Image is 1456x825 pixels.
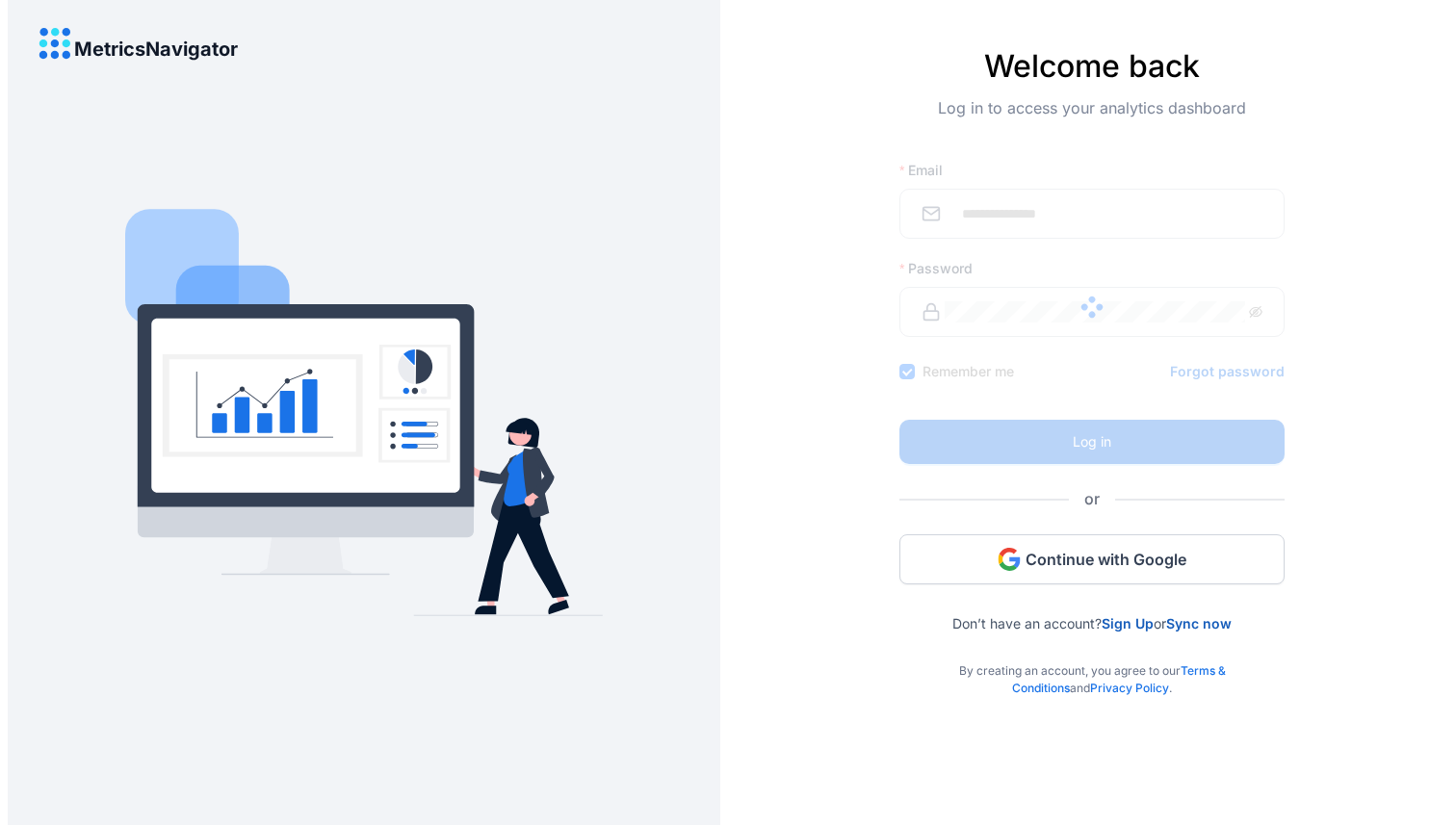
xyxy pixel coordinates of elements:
[899,96,1285,150] div: Log in to access your analytics dashboard
[1102,615,1154,632] a: Sign Up
[1069,487,1115,511] span: or
[899,632,1285,697] div: By creating an account, you agree to our and .
[899,48,1285,85] h4: Welcome back
[1026,549,1186,570] span: Continue with Google
[899,584,1285,632] div: Don’t have an account? or
[899,534,1285,584] button: Continue with Google
[1166,615,1232,632] a: Sync now
[74,39,238,60] h4: MetricsNavigator
[1090,681,1169,695] a: Privacy Policy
